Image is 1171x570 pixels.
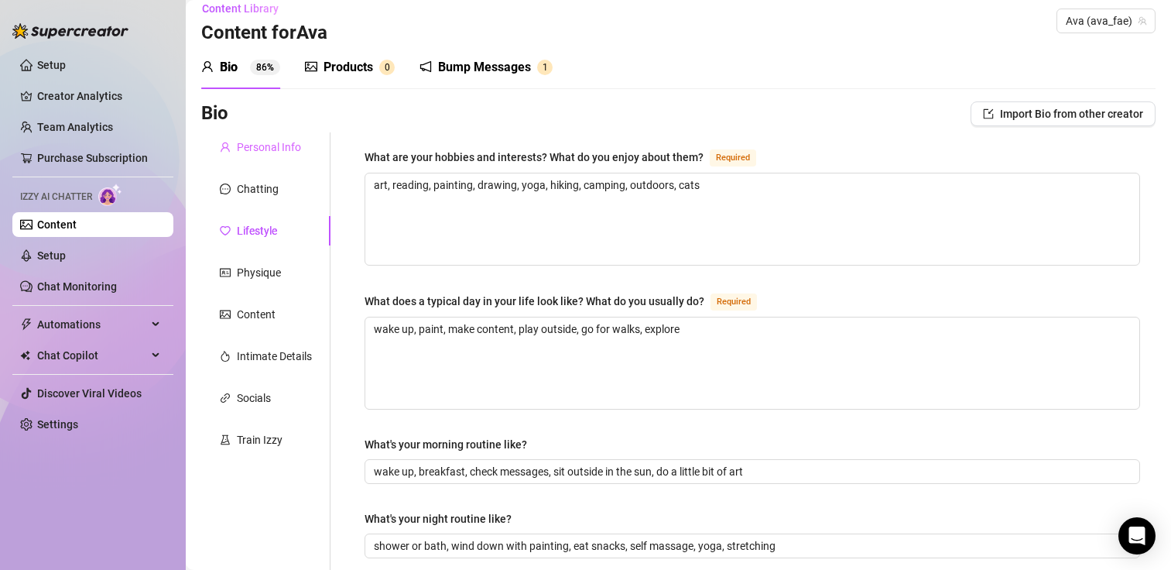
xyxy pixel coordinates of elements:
[220,142,231,153] span: user
[98,184,122,206] img: AI Chatter
[20,350,30,361] img: Chat Copilot
[220,184,231,194] span: message
[37,152,148,164] a: Purchase Subscription
[220,309,231,320] span: picture
[220,393,231,403] span: link
[1000,108,1143,120] span: Import Bio from other creator
[37,312,147,337] span: Automations
[201,60,214,73] span: user
[543,62,548,73] span: 1
[220,58,238,77] div: Bio
[365,510,512,527] div: What's your night routine like?
[365,148,773,167] label: What are your hobbies and interests? What do you enjoy about them?
[365,293,704,310] div: What does a typical day in your life look like? What do you usually do?
[37,343,147,368] span: Chat Copilot
[365,173,1139,265] textarea: What are your hobbies and interests? What do you enjoy about them?
[237,348,312,365] div: Intimate Details
[220,225,231,236] span: heart
[365,318,1139,409] textarea: What does a typical day in your life look like? What do you usually do?
[37,249,66,262] a: Setup
[37,387,142,400] a: Discover Viral Videos
[365,436,527,453] div: What's your morning routine like?
[1138,16,1147,26] span: team
[37,280,117,293] a: Chat Monitoring
[201,101,228,126] h3: Bio
[324,58,373,77] div: Products
[37,218,77,231] a: Content
[305,60,317,73] span: picture
[37,59,66,71] a: Setup
[374,463,1128,480] input: What's your morning routine like?
[537,60,553,75] sup: 1
[202,2,279,15] span: Content Library
[710,149,756,167] span: Required
[983,108,994,119] span: import
[37,121,113,133] a: Team Analytics
[12,23,128,39] img: logo-BBDzfeDw.svg
[438,58,531,77] div: Bump Messages
[971,101,1156,126] button: Import Bio from other creator
[201,21,327,46] h3: Content for Ava
[365,149,704,166] div: What are your hobbies and interests? What do you enjoy about them?
[20,190,92,204] span: Izzy AI Chatter
[237,431,282,448] div: Train Izzy
[20,318,33,331] span: thunderbolt
[37,84,161,108] a: Creator Analytics
[237,306,276,323] div: Content
[237,264,281,281] div: Physique
[1066,9,1146,33] span: Ava (ava_fae)
[237,180,279,197] div: Chatting
[379,60,395,75] sup: 0
[419,60,432,73] span: notification
[365,510,522,527] label: What's your night routine like?
[237,222,277,239] div: Lifestyle
[37,418,78,431] a: Settings
[237,390,271,407] div: Socials
[250,60,280,75] sup: 86%
[220,267,231,278] span: idcard
[710,294,757,311] span: Required
[365,292,774,311] label: What does a typical day in your life look like? What do you usually do?
[237,139,301,156] div: Personal Info
[220,434,231,445] span: experiment
[1118,517,1156,555] div: Open Intercom Messenger
[365,436,538,453] label: What's your morning routine like?
[220,351,231,362] span: fire
[374,537,1128,555] input: What's your night routine like?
